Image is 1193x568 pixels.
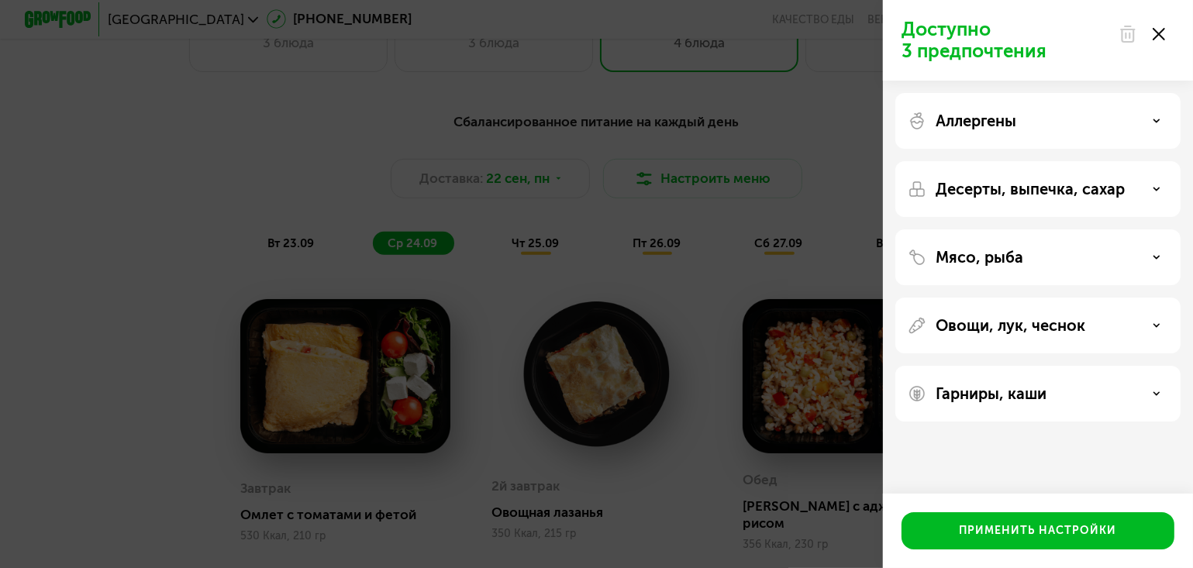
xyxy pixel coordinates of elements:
div: Применить настройки [960,523,1117,539]
p: Мясо, рыба [936,248,1023,267]
p: Аллергены [936,112,1016,130]
p: Гарниры, каши [936,384,1046,403]
button: Применить настройки [902,512,1174,549]
p: Доступно 3 предпочтения [902,19,1109,62]
p: Десерты, выпечка, сахар [936,180,1125,198]
p: Овощи, лук, чеснок [936,316,1085,335]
